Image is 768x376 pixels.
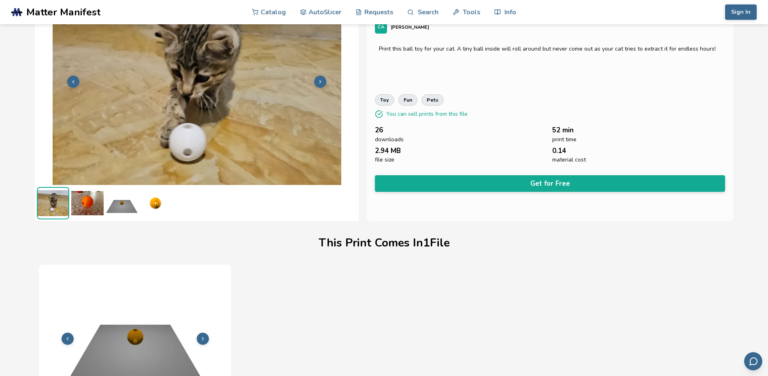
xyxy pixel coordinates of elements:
span: Matter Manifest [26,6,100,18]
h1: This Print Comes In 1 File [319,237,450,249]
div: Print this ball toy for your cat. A tiny ball inside will roll around but never come out as your ... [379,46,721,52]
span: 26 [375,126,383,134]
span: print time [552,136,577,143]
button: Send feedback via email [744,352,762,370]
span: CA [378,25,384,30]
p: You can sell prints from this file [386,110,468,118]
span: material cost [552,157,586,163]
span: file size [375,157,394,163]
span: 52 min [552,126,574,134]
button: Sign In [725,4,757,20]
button: Get for Free [375,175,725,192]
img: Impossible Cat Toy Brim_3D_Preview [140,187,172,219]
span: downloads [375,136,404,143]
img: Impossible Cat Toy Brim_Print_Bed_Preview [106,187,138,219]
p: [PERSON_NAME] [391,23,429,32]
span: 2.94 MB [375,147,401,155]
span: 0.14 [552,147,566,155]
a: pets [421,94,444,106]
a: fun [398,94,417,106]
a: toy [375,94,394,106]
